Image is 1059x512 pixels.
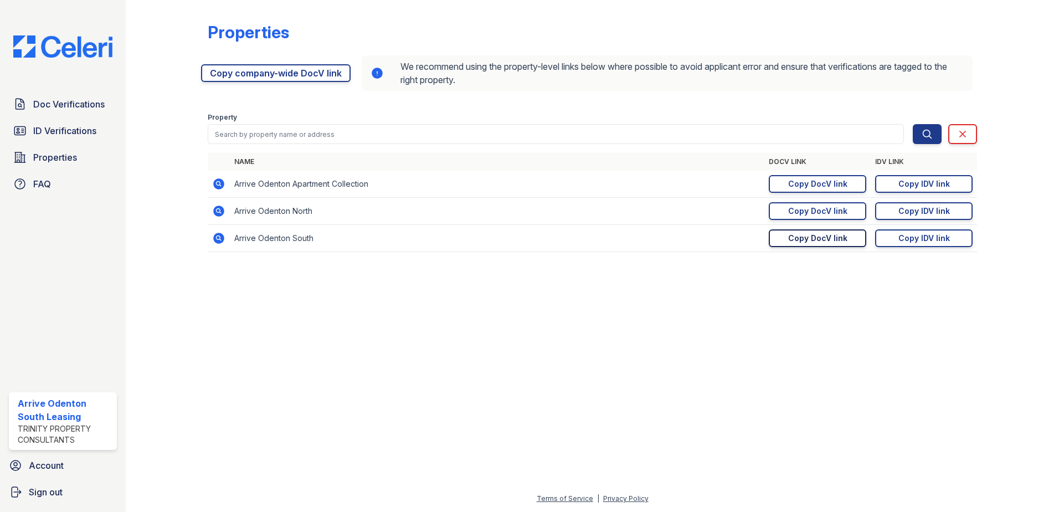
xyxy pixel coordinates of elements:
[33,124,96,137] span: ID Verifications
[4,454,121,477] a: Account
[788,206,847,217] div: Copy DocV link
[898,178,950,190] div: Copy IDV link
[208,124,904,144] input: Search by property name or address
[29,485,63,499] span: Sign out
[875,175,973,193] a: Copy IDV link
[230,171,764,198] td: Arrive Odenton Apartment Collection
[208,22,289,42] div: Properties
[4,481,121,503] a: Sign out
[18,397,112,423] div: Arrive Odenton South Leasing
[788,233,847,244] div: Copy DocV link
[769,202,866,220] a: Copy DocV link
[9,173,117,195] a: FAQ
[9,146,117,168] a: Properties
[208,113,237,122] label: Property
[362,55,973,91] div: We recommend using the property-level links below where possible to avoid applicant error and ens...
[537,494,593,503] a: Terms of Service
[18,423,112,446] div: Trinity Property Consultants
[769,175,866,193] a: Copy DocV link
[875,229,973,247] a: Copy IDV link
[875,202,973,220] a: Copy IDV link
[898,233,950,244] div: Copy IDV link
[9,120,117,142] a: ID Verifications
[29,459,64,472] span: Account
[603,494,649,503] a: Privacy Policy
[9,93,117,115] a: Doc Verifications
[230,198,764,225] td: Arrive Odenton North
[597,494,599,503] div: |
[769,229,866,247] a: Copy DocV link
[898,206,950,217] div: Copy IDV link
[201,64,351,82] a: Copy company-wide DocV link
[871,153,977,171] th: IDV Link
[33,177,51,191] span: FAQ
[33,151,77,164] span: Properties
[764,153,871,171] th: DocV Link
[230,225,764,252] td: Arrive Odenton South
[4,35,121,58] img: CE_Logo_Blue-a8612792a0a2168367f1c8372b55b34899dd931a85d93a1a3d3e32e68fde9ad4.png
[230,153,764,171] th: Name
[788,178,847,190] div: Copy DocV link
[33,98,105,111] span: Doc Verifications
